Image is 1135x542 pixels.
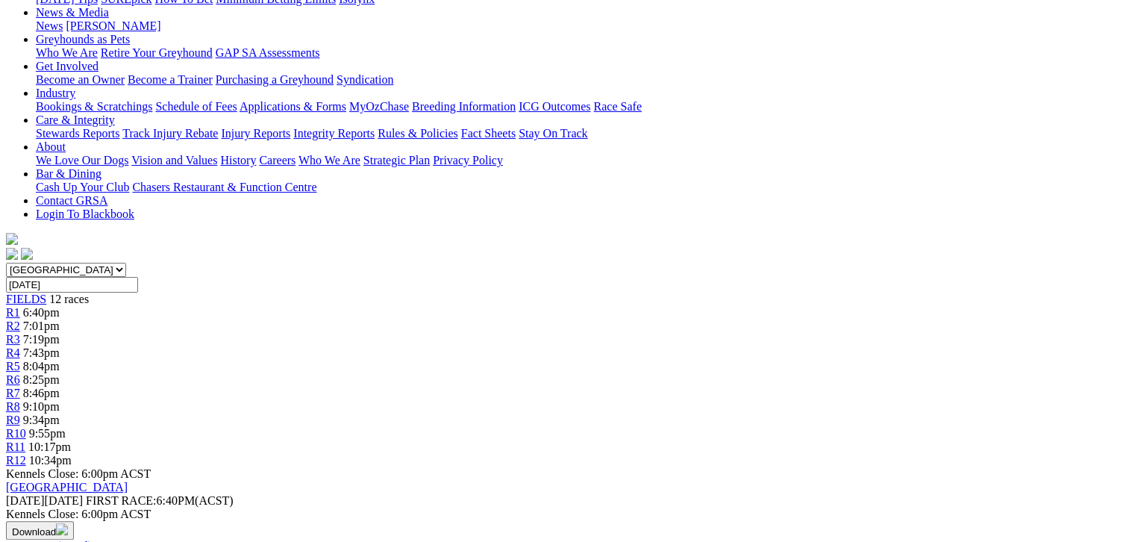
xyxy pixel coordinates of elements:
a: Greyhounds as Pets [36,33,130,46]
span: 7:01pm [23,320,60,332]
a: Login To Blackbook [36,208,134,220]
a: Bookings & Scratchings [36,100,152,113]
a: Track Injury Rebate [122,127,218,140]
span: FIRST RACE: [86,494,156,507]
a: About [36,140,66,153]
a: ICG Outcomes [519,100,590,113]
span: 8:46pm [23,387,60,399]
a: Rules & Policies [378,127,458,140]
div: Care & Integrity [36,127,1129,140]
a: Careers [259,154,296,166]
input: Select date [6,277,138,293]
div: Greyhounds as Pets [36,46,1129,60]
a: Strategic Plan [363,154,430,166]
img: download.svg [56,523,68,535]
a: R2 [6,320,20,332]
span: 9:34pm [23,414,60,426]
span: [DATE] [6,494,83,507]
span: 8:04pm [23,360,60,373]
a: Integrity Reports [293,127,375,140]
span: 9:10pm [23,400,60,413]
div: News & Media [36,19,1129,33]
a: R3 [6,333,20,346]
img: logo-grsa-white.png [6,233,18,245]
a: Become a Trainer [128,73,213,86]
a: Who We Are [298,154,360,166]
a: R1 [6,306,20,319]
span: 7:19pm [23,333,60,346]
a: Care & Integrity [36,113,115,126]
a: Breeding Information [412,100,516,113]
span: Kennels Close: 6:00pm ACST [6,467,151,480]
span: 10:34pm [29,454,72,467]
a: Stay On Track [519,127,587,140]
a: News [36,19,63,32]
span: [DATE] [6,494,45,507]
span: 8:25pm [23,373,60,386]
span: 7:43pm [23,346,60,359]
a: R9 [6,414,20,426]
a: Privacy Policy [433,154,503,166]
a: Race Safe [593,100,641,113]
a: Who We Are [36,46,98,59]
a: Purchasing a Greyhound [216,73,334,86]
a: Get Involved [36,60,99,72]
span: 6:40PM(ACST) [86,494,234,507]
div: About [36,154,1129,167]
a: Become an Owner [36,73,125,86]
a: FIELDS [6,293,46,305]
a: GAP SA Assessments [216,46,320,59]
a: [GEOGRAPHIC_DATA] [6,481,128,493]
span: 12 races [49,293,89,305]
a: R6 [6,373,20,386]
a: R8 [6,400,20,413]
a: MyOzChase [349,100,409,113]
a: Chasers Restaurant & Function Centre [132,181,316,193]
a: History [220,154,256,166]
div: Kennels Close: 6:00pm ACST [6,508,1129,521]
a: Contact GRSA [36,194,107,207]
div: Get Involved [36,73,1129,87]
a: R10 [6,427,26,440]
a: R4 [6,346,20,359]
a: R11 [6,440,25,453]
div: Bar & Dining [36,181,1129,194]
span: 10:17pm [28,440,71,453]
span: 9:55pm [29,427,66,440]
a: Schedule of Fees [155,100,237,113]
img: twitter.svg [21,248,33,260]
div: Industry [36,100,1129,113]
a: R7 [6,387,20,399]
a: We Love Our Dogs [36,154,128,166]
a: R12 [6,454,26,467]
a: Cash Up Your Club [36,181,129,193]
a: Injury Reports [221,127,290,140]
a: Stewards Reports [36,127,119,140]
a: Vision and Values [131,154,217,166]
img: facebook.svg [6,248,18,260]
a: Applications & Forms [240,100,346,113]
a: R5 [6,360,20,373]
a: [PERSON_NAME] [66,19,160,32]
a: Industry [36,87,75,99]
span: 6:40pm [23,306,60,319]
a: Bar & Dining [36,167,101,180]
button: Download [6,521,74,540]
a: Syndication [337,73,393,86]
a: Fact Sheets [461,127,516,140]
a: Retire Your Greyhound [101,46,213,59]
a: News & Media [36,6,109,19]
